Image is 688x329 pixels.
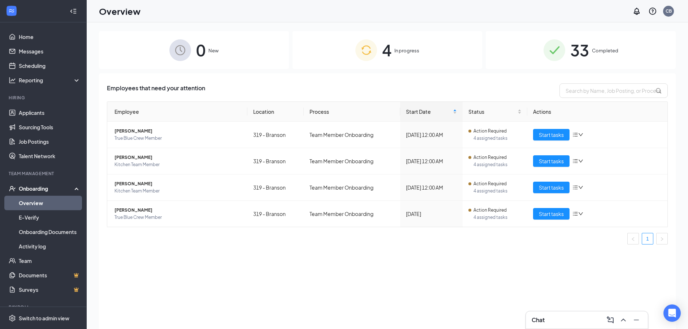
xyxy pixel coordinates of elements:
a: Messages [19,44,81,59]
span: [PERSON_NAME] [114,180,242,187]
div: Hiring [9,95,79,101]
span: Start tasks [539,183,564,191]
span: bars [572,158,578,164]
span: Kitchen Team Member [114,161,242,168]
span: New [208,47,218,54]
a: Talent Network [19,149,81,163]
span: bars [572,132,578,138]
span: Employees that need your attention [107,83,205,98]
svg: UserCheck [9,185,16,192]
button: Start tasks [533,208,570,220]
span: 4 assigned tasks [473,135,522,142]
span: 4 [382,38,391,62]
span: 4 assigned tasks [473,187,522,195]
span: 0 [196,38,205,62]
th: Actions [527,102,667,122]
span: down [578,132,583,137]
td: Team Member Onboarding [304,122,400,148]
div: Team Management [9,170,79,177]
h3: Chat [532,316,545,324]
span: down [578,211,583,216]
span: Status [468,108,516,116]
button: Minimize [631,314,642,326]
td: Team Member Onboarding [304,201,400,227]
button: ComposeMessage [605,314,616,326]
svg: Analysis [9,77,16,84]
svg: ComposeMessage [606,316,615,324]
span: down [578,159,583,164]
div: [DATE] 12:00 AM [406,131,457,139]
th: Employee [107,102,247,122]
span: [PERSON_NAME] [114,207,242,214]
div: Onboarding [19,185,74,192]
svg: Collapse [70,8,77,15]
li: Previous Page [627,233,639,244]
svg: ChevronUp [619,316,628,324]
span: bars [572,211,578,217]
span: Action Required [473,127,507,135]
span: Action Required [473,154,507,161]
div: Payroll [9,304,79,310]
th: Location [247,102,304,122]
button: ChevronUp [618,314,629,326]
th: Status [463,102,527,122]
span: 4 assigned tasks [473,214,522,221]
a: Applicants [19,105,81,120]
input: Search by Name, Job Posting, or Process [559,83,668,98]
svg: Minimize [632,316,641,324]
svg: Notifications [632,7,641,16]
a: SurveysCrown [19,282,81,297]
td: Team Member Onboarding [304,148,400,174]
span: right [660,237,664,241]
div: [DATE] 12:00 AM [406,183,457,191]
div: Open Intercom Messenger [663,304,681,322]
div: Switch to admin view [19,315,69,322]
td: 319 - Branson [247,122,304,148]
button: Start tasks [533,155,570,167]
span: 4 assigned tasks [473,161,522,168]
span: [PERSON_NAME] [114,154,242,161]
svg: Settings [9,315,16,322]
span: down [578,185,583,190]
span: Action Required [473,207,507,214]
a: E-Verify [19,210,81,225]
button: left [627,233,639,244]
button: Start tasks [533,182,570,193]
a: Scheduling [19,59,81,73]
span: Completed [592,47,618,54]
button: Start tasks [533,129,570,140]
span: 33 [570,38,589,62]
button: right [656,233,668,244]
span: True Blue Crew Member [114,214,242,221]
a: 1 [642,233,653,244]
li: Next Page [656,233,668,244]
a: DocumentsCrown [19,268,81,282]
th: Process [304,102,400,122]
a: Job Postings [19,134,81,149]
span: Kitchen Team Member [114,187,242,195]
div: CB [666,8,672,14]
span: In progress [394,47,419,54]
td: Team Member Onboarding [304,174,400,201]
a: Onboarding Documents [19,225,81,239]
a: Team [19,254,81,268]
td: 319 - Branson [247,174,304,201]
span: Start tasks [539,131,564,139]
span: Action Required [473,180,507,187]
a: Overview [19,196,81,210]
span: Start tasks [539,210,564,218]
svg: WorkstreamLogo [8,7,15,14]
svg: QuestionInfo [648,7,657,16]
span: True Blue Crew Member [114,135,242,142]
span: [PERSON_NAME] [114,127,242,135]
td: 319 - Branson [247,201,304,227]
span: Start Date [406,108,451,116]
span: Start tasks [539,157,564,165]
h1: Overview [99,5,140,17]
div: [DATE] [406,210,457,218]
a: Home [19,30,81,44]
a: Activity log [19,239,81,254]
div: Reporting [19,77,81,84]
div: [DATE] 12:00 AM [406,157,457,165]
